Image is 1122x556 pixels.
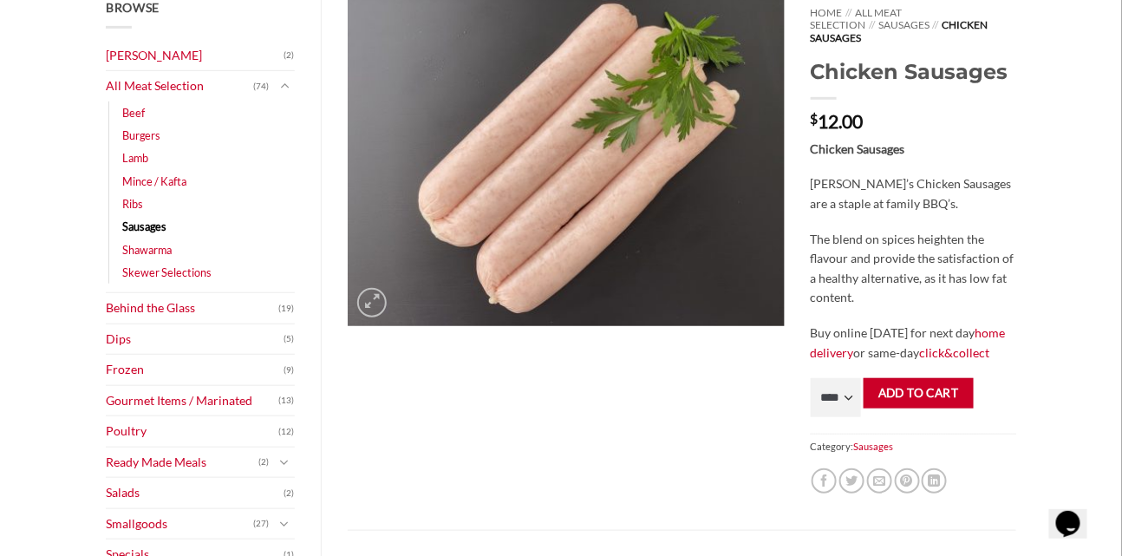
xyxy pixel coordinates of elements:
[106,41,284,71] a: [PERSON_NAME]
[122,239,172,261] a: Shawarma
[122,215,166,238] a: Sausages
[933,18,939,31] span: //
[811,325,1006,360] a: home delivery
[106,386,279,416] a: Gourmet Items / Marinated
[811,112,819,126] span: $
[106,293,279,324] a: Behind the Glass
[811,174,1016,213] p: [PERSON_NAME]’s Chicken Sausages are a staple at family BBQ’s.
[106,71,254,101] a: All Meat Selection
[811,110,864,132] bdi: 12.00
[854,441,894,452] a: Sausages
[811,6,902,31] a: All Meat Selection
[1049,487,1105,539] iframe: chat widget
[357,288,387,317] a: Zoom
[274,514,295,533] button: Toggle
[279,296,295,322] span: (19)
[254,511,270,537] span: (27)
[867,468,892,494] a: Email to a Friend
[106,355,284,385] a: Frozen
[122,124,160,147] a: Burgers
[284,357,295,383] span: (9)
[106,448,259,478] a: Ready Made Meals
[811,18,988,43] span: Chicken Sausages
[106,324,284,355] a: Dips
[812,468,837,494] a: Share on Facebook
[254,74,270,100] span: (74)
[284,43,295,69] span: (2)
[106,416,279,447] a: Poultry
[845,6,851,19] span: //
[811,324,1016,363] p: Buy online [DATE] for next day or same-day
[122,193,143,215] a: Ribs
[811,230,1016,308] p: The blend on spices heighten the flavour and provide the satisfaction of a healthy alternative, a...
[284,326,295,352] span: (5)
[839,468,864,494] a: Share on Twitter
[869,18,875,31] span: //
[864,378,974,409] button: Add to cart
[122,101,145,124] a: Beef
[922,468,947,494] a: Share on LinkedIn
[274,453,295,472] button: Toggle
[811,6,843,19] a: Home
[811,141,905,156] strong: Chicken Sausages
[279,388,295,414] span: (13)
[106,509,254,540] a: Smallgoods
[811,58,1016,85] h1: Chicken Sausages
[811,434,1016,459] span: Category:
[122,261,212,284] a: Skewer Selections
[122,170,186,193] a: Mince / Kafta
[259,449,270,475] span: (2)
[895,468,920,494] a: Pin on Pinterest
[284,481,295,507] span: (2)
[274,77,295,96] button: Toggle
[920,345,990,360] a: click&collect
[279,419,295,445] span: (12)
[878,18,930,31] a: Sausages
[106,478,284,508] a: Salads
[122,147,148,169] a: Lamb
